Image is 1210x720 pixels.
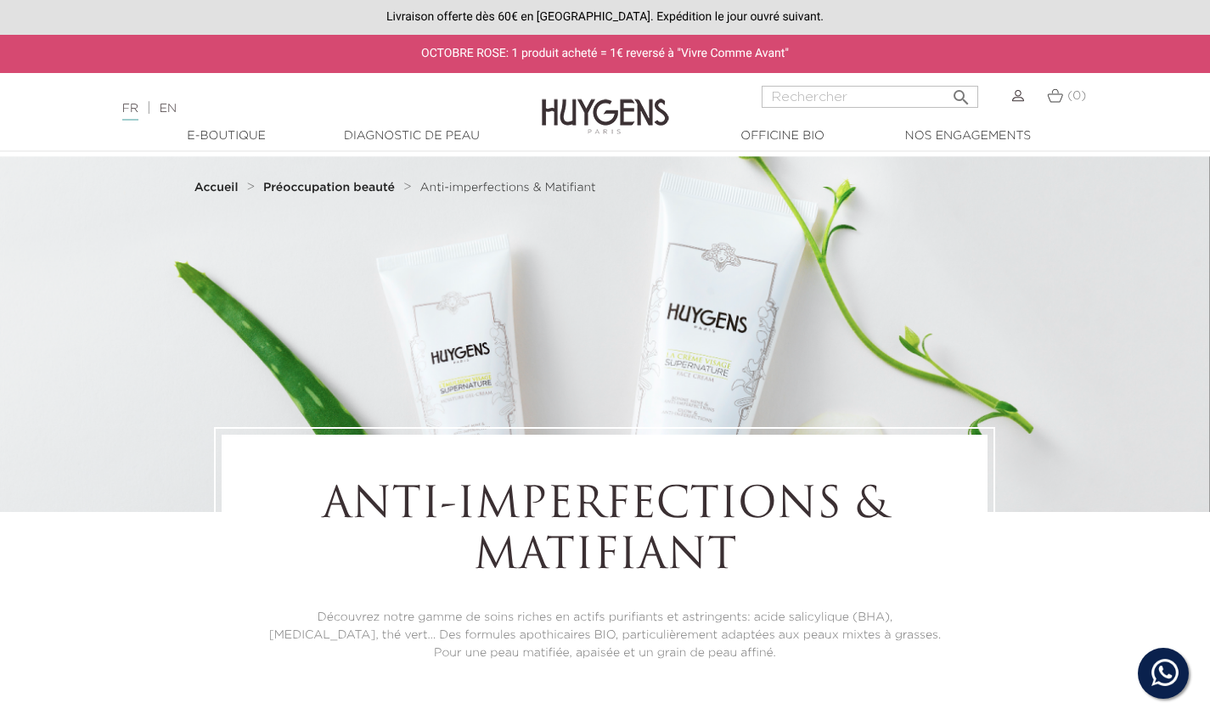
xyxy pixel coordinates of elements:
span: Anti-imperfections & Matifiant [420,182,596,194]
input: Rechercher [762,86,978,108]
a: FR [122,103,138,121]
a: Anti-imperfections & Matifiant [420,181,596,194]
div: | [114,98,492,119]
strong: Préoccupation beauté [263,182,395,194]
a: EN [160,103,177,115]
a: Diagnostic de peau [327,127,497,145]
button:  [946,81,976,104]
i:  [951,82,971,103]
img: Huygens [542,71,669,137]
a: E-Boutique [142,127,312,145]
a: Préoccupation beauté [263,181,399,194]
a: Officine Bio [698,127,868,145]
p: Découvrez notre gamme de soins riches en actifs purifiants et astringents: acide salicylique (BHA... [268,609,941,662]
a: Accueil [194,181,242,194]
span: (0) [1067,90,1086,102]
h1: Anti-imperfections & Matifiant [268,481,941,583]
a: Nos engagements [883,127,1053,145]
strong: Accueil [194,182,239,194]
